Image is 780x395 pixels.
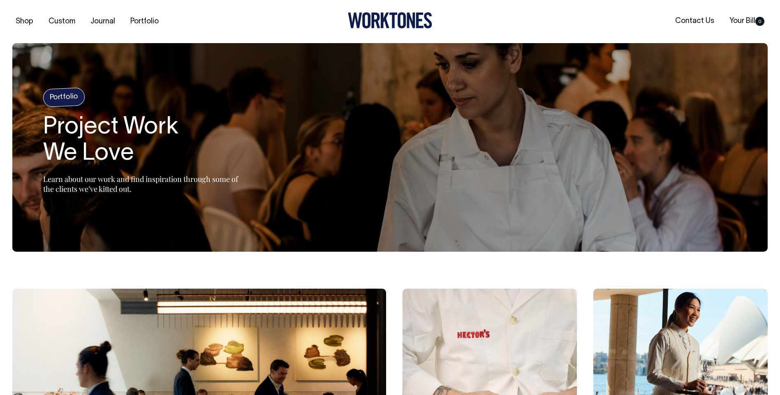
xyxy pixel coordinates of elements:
[726,14,768,28] a: Your Bill0
[43,115,249,167] h1: Project Work We Love
[45,15,79,28] a: Custom
[672,14,718,28] a: Contact Us
[12,15,37,28] a: Shop
[43,174,249,194] p: Learn about our work and find inspiration through some of the clients we’ve kitted out.
[87,15,118,28] a: Journal
[127,15,162,28] a: Portfolio
[755,17,764,26] span: 0
[43,87,85,107] h4: Portfolio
